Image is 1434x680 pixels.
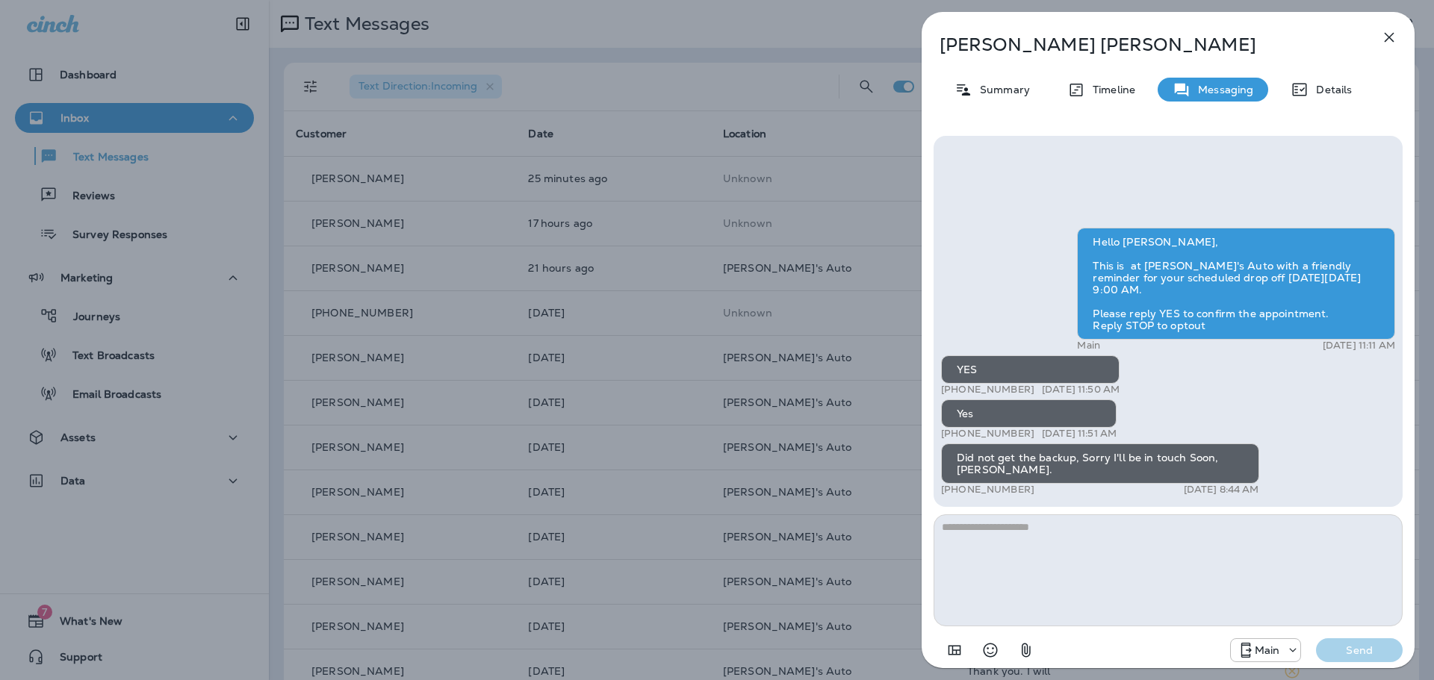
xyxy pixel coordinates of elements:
[940,635,969,665] button: Add in a premade template
[1191,84,1253,96] p: Messaging
[1184,484,1259,496] p: [DATE] 8:44 AM
[941,355,1120,384] div: YES
[1085,84,1135,96] p: Timeline
[941,484,1034,496] p: [PHONE_NUMBER]
[1077,340,1100,352] p: Main
[941,384,1034,396] p: [PHONE_NUMBER]
[1255,644,1280,656] p: Main
[941,399,1117,428] div: Yes
[1042,384,1120,396] p: [DATE] 11:50 AM
[941,443,1259,484] div: Did not get the backup, Sorry I'll be in touch Soon, [PERSON_NAME].
[1042,428,1117,440] p: [DATE] 11:51 AM
[1309,84,1352,96] p: Details
[1323,340,1395,352] p: [DATE] 11:11 AM
[941,428,1034,440] p: [PHONE_NUMBER]
[1077,228,1395,340] div: Hello [PERSON_NAME], This is at [PERSON_NAME]'s Auto with a friendly reminder for your scheduled ...
[1231,641,1301,659] div: +1 (941) 231-4423
[975,635,1005,665] button: Select an emoji
[940,34,1347,55] p: [PERSON_NAME] [PERSON_NAME]
[972,84,1030,96] p: Summary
